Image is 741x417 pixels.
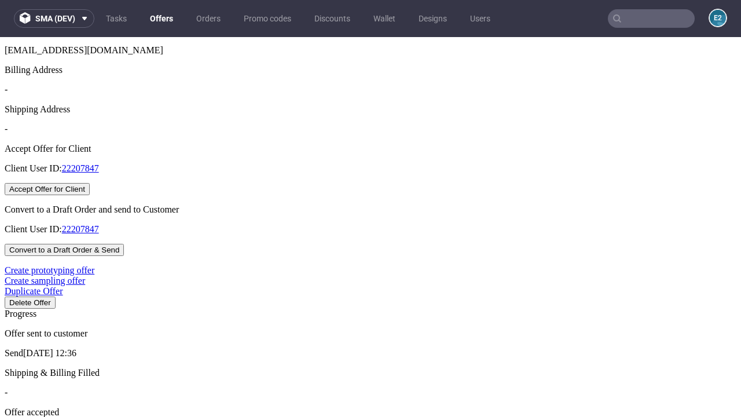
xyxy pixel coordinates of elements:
[62,126,99,136] a: 22207847
[5,8,163,18] span: [EMAIL_ADDRESS][DOMAIN_NAME]
[143,9,180,28] a: Offers
[5,291,736,302] p: Offer sent to customer
[5,146,90,158] button: Accept Offer for Client
[5,187,736,197] p: Client User ID:
[5,207,124,219] input: Convert to a Draft Order & Send
[5,167,736,178] div: Convert to a Draft Order and send to Customer
[5,272,736,282] div: Progress
[5,228,94,238] a: Create prototyping offer
[5,107,736,117] div: Accept Offer for Client
[14,9,94,28] button: sma (dev)
[412,9,454,28] a: Designs
[463,9,497,28] a: Users
[23,311,76,321] span: [DATE] 12:36
[5,87,8,97] span: -
[5,239,85,248] a: Create sampling offer
[5,47,8,57] span: -
[5,350,736,361] p: -
[62,187,99,197] a: 22207847
[5,126,736,137] p: Client User ID:
[99,9,134,28] a: Tasks
[5,249,63,259] a: Duplicate Offer
[307,9,357,28] a: Discounts
[710,10,726,26] figcaption: e2
[237,9,298,28] a: Promo codes
[5,370,736,381] p: Offer accepted
[5,67,736,78] div: Shipping Address
[5,28,736,38] div: Billing Address
[5,331,736,341] p: Shipping & Billing Filled
[366,9,402,28] a: Wallet
[5,311,736,321] p: Send
[5,259,56,272] input: Delete Offer
[189,9,228,28] a: Orders
[35,14,75,23] span: sma (dev)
